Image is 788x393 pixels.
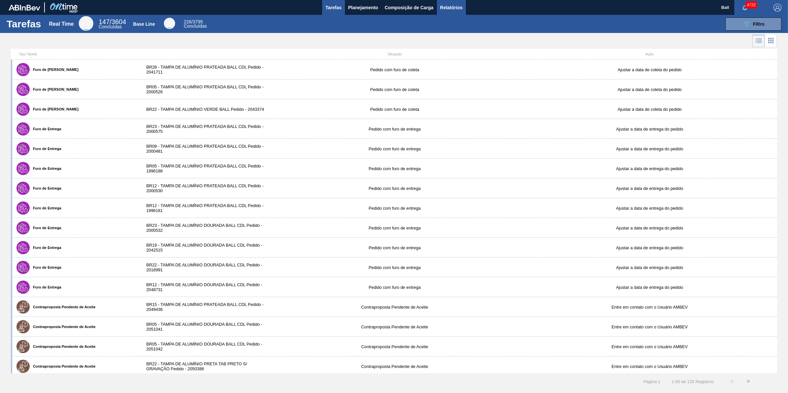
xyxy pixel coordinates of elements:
[740,373,756,390] button: >
[723,373,740,390] button: <
[522,166,777,171] div: Ajustar a data de entrega do pedido
[267,67,522,72] div: Pedido com furo de coleta
[522,127,777,132] div: Ajustar a data de entrega do pedido
[7,20,41,28] h1: Tarefas
[522,186,777,191] div: Ajustar a data de entrega do pedido
[30,87,78,91] label: Furo de [PERSON_NAME]
[725,17,781,31] button: Filtro
[267,127,522,132] div: Pedido com furo de entrega
[30,345,96,348] label: Contraproposta Pendente de Aceite
[140,322,267,332] div: BR05 - TAMPA DE ALUMÍNIO DOURADA BALL CDL Pedido - 2051041
[348,4,378,12] span: Planejamento
[99,24,122,29] span: Concluídas
[30,364,96,368] label: Contraproposta Pendente de Aceite
[9,5,40,11] img: TNhmsLtSVTkK8tSr43FrP2fwEKptu5GPRR3wAAAABJRU5ErkJggg==
[267,265,522,270] div: Pedido com furo de entrega
[522,265,777,270] div: Ajustar a data de entrega do pedido
[164,18,175,29] div: Base Line
[267,52,522,56] div: Situação
[440,4,463,12] span: Relatórios
[385,4,434,12] span: Composição de Carga
[140,243,267,253] div: BR19 - TAMPA DE ALUMÍNIO DOURADA BALL CDL Pedido - 2042515
[30,147,61,151] label: Furo de Entrega
[99,18,109,25] span: 147
[99,18,126,25] span: / 3604
[140,203,267,213] div: BR12 - TAMPA DE ALUMÍNIO PRATEADA BALL CDL Pedido - 1996181
[267,226,522,230] div: Pedido com furo de entrega
[643,379,660,384] span: Página : 1
[30,265,61,269] label: Furo de Entrega
[753,21,765,27] span: Filtro
[30,186,61,190] label: Furo de Entrega
[30,246,61,250] label: Furo de Entrega
[267,166,522,171] div: Pedido com furo de entrega
[267,206,522,211] div: Pedido com furo de entrega
[140,223,267,233] div: BR23 - TAMPA DE ALUMÍNIO DOURADA BALL CDL Pedido - 2000532
[522,107,777,112] div: Ajustar a data de coleta do pedido
[140,302,267,312] div: BR15 - TAMPA DE ALUMÍNIO PRATEADA BALL CDL Pedido - 2049436
[267,344,522,349] div: Contraproposta Pendente de Aceite
[140,361,267,371] div: BR22 - TAMPA DE ALUMÍNIO PRETA TAB PRETO S/ GRAVAÇÃO Pedido - 2050386
[140,342,267,351] div: BR05 - TAMPA DE ALUMÍNIO DOURADA BALL CDL Pedido - 2051042
[522,305,777,310] div: Entre em contato com o Usuário AMBEV
[79,16,93,31] div: Real Time
[184,23,207,29] span: Concluídas
[522,245,777,250] div: Ajustar a data de entrega do pedido
[184,19,203,24] span: / 3795
[140,84,267,94] div: BR05 - TAMPA DE ALUMÍNIO PRATEADA BALL CDL Pedido - 2000526
[522,146,777,151] div: Ajustar a data de entrega do pedido
[140,107,267,112] div: BR22 - TAMPA DE ALUMÍNIO VERDE BALL Pedido - 2043374
[267,364,522,369] div: Contraproposta Pendente de Aceite
[267,245,522,250] div: Pedido com furo de entrega
[49,21,74,27] div: Real Time
[30,166,61,170] label: Furo de Entrega
[184,20,207,28] div: Base Line
[765,35,777,47] div: Visão em Cards
[745,1,757,9] span: 4722
[522,344,777,349] div: Entre em contato com o Usuário AMBEV
[30,325,96,329] label: Contraproposta Pendente de Aceite
[267,186,522,191] div: Pedido com furo de entrega
[140,183,267,193] div: BR12 - TAMPA DE ALUMÍNIO PRATEADA BALL CDL Pedido - 2000530
[184,19,191,24] span: 226
[12,52,140,56] div: Tipo Tarefa
[267,107,522,112] div: Pedido com furo de coleta
[99,19,126,29] div: Real Time
[522,364,777,369] div: Entre em contato com o Usuário AMBEV
[267,146,522,151] div: Pedido com furo de entrega
[30,305,96,309] label: Contraproposta Pendente de Aceite
[522,285,777,290] div: Ajustar a data de entrega do pedido
[734,3,755,12] button: Notificações
[267,285,522,290] div: Pedido com furo de entrega
[522,324,777,329] div: Entre em contato com o Usuário AMBEV
[773,4,781,12] img: Logout
[140,144,267,154] div: BR09 - TAMPA DE ALUMÍNIO PRATEADA BALL CDL Pedido - 2000481
[133,21,155,27] div: Base Line
[140,282,267,292] div: BR12 - TAMPA DE ALUMÍNIO DOURADA BALL CDL Pedido - 2048731
[522,226,777,230] div: Ajustar a data de entrega do pedido
[670,379,714,384] span: 1 - 50 de 125 Registros
[140,164,267,173] div: BR05 - TAMPA DE ALUMÍNIO PRATEADA BALL CDL Pedido - 1996188
[30,107,78,111] label: Furo de [PERSON_NAME]
[267,305,522,310] div: Contraproposta Pendente de Aceite
[30,206,61,210] label: Furo de Entrega
[267,324,522,329] div: Contraproposta Pendente de Aceite
[30,127,61,131] label: Furo de Entrega
[30,285,61,289] label: Furo de Entrega
[30,226,61,230] label: Furo de Entrega
[140,65,267,75] div: BR28 - TAMPA DE ALUMÍNIO PRATEADA BALL CDL Pedido - 2041711
[522,87,777,92] div: Ajustar a data de coleta do pedido
[140,124,267,134] div: BR23 - TAMPA DE ALUMÍNIO PRATEADA BALL CDL Pedido - 2000575
[30,68,78,72] label: Furo de [PERSON_NAME]
[522,206,777,211] div: Ajustar a data de entrega do pedido
[522,52,777,56] div: Ação
[752,35,765,47] div: Visão em Lista
[522,67,777,72] div: Ajustar a data de coleta do pedido
[140,262,267,272] div: BR22 - TAMPA DE ALUMÍNIO DOURADA BALL CDL Pedido - 2018991
[267,87,522,92] div: Pedido com furo de coleta
[325,4,342,12] span: Tarefas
